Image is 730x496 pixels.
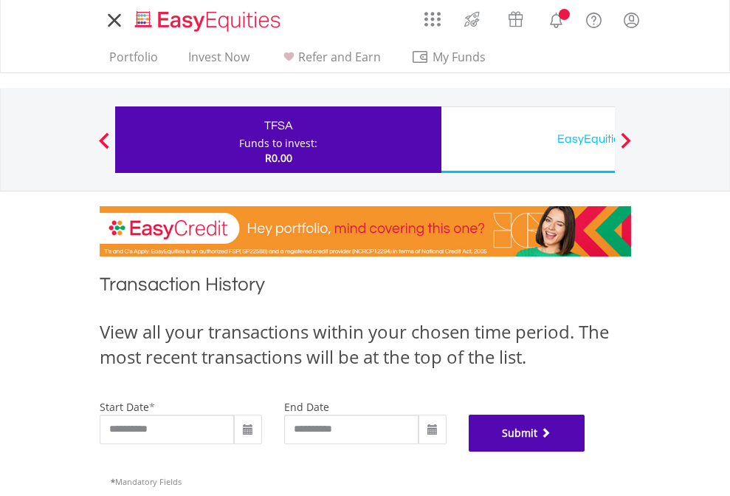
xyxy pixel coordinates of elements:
[537,4,575,33] a: Notifications
[103,50,164,72] a: Portfolio
[182,50,255,72] a: Invest Now
[239,136,317,151] div: Funds to invest:
[284,400,329,414] label: end date
[415,4,450,27] a: AppsGrid
[100,271,631,305] h1: Transaction History
[469,415,585,452] button: Submit
[274,50,387,72] a: Refer and Earn
[100,319,631,370] div: View all your transactions within your chosen time period. The most recent transactions will be a...
[132,9,286,33] img: EasyEquities_Logo.png
[424,11,441,27] img: grid-menu-icon.svg
[129,4,286,33] a: Home page
[611,140,641,154] button: Next
[613,4,650,36] a: My Profile
[411,47,508,67] span: My Funds
[100,400,149,414] label: start date
[575,4,613,33] a: FAQ's and Support
[111,476,182,487] span: Mandatory Fields
[494,4,537,31] a: Vouchers
[460,7,484,31] img: thrive-v2.svg
[265,151,292,165] span: R0.00
[124,115,433,136] div: TFSA
[503,7,528,31] img: vouchers-v2.svg
[89,140,119,154] button: Previous
[100,206,631,257] img: EasyCredit Promotion Banner
[298,49,381,65] span: Refer and Earn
